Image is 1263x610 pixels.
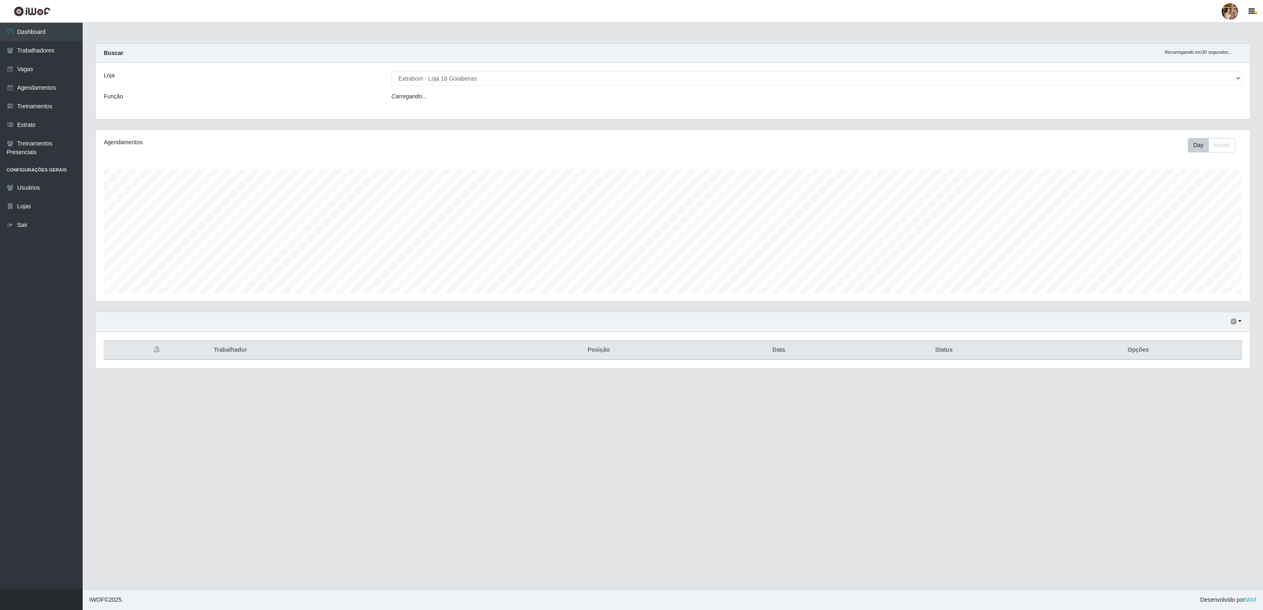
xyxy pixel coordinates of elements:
label: Função [104,92,123,101]
div: Agendamentos [104,138,571,147]
th: Trabalhador [209,341,493,360]
label: Loja [104,71,114,80]
span: © 2025 . [89,596,123,604]
button: Day [1188,138,1209,152]
div: First group [1188,138,1235,152]
th: Opções [1035,341,1242,360]
span: Desenvolvido por [1200,596,1256,604]
strong: Buscar [104,50,123,56]
div: Toolbar with button groups [1188,138,1242,152]
i: Recarregando em 30 segundos... [1165,50,1232,55]
th: Posição [493,341,705,360]
a: iWof [1245,596,1256,603]
button: Month [1208,138,1235,152]
th: Data [705,341,853,360]
span: IWOF [89,596,105,603]
th: Status [853,341,1035,360]
i: Carregando... [391,93,427,100]
img: CoreUI Logo [14,6,50,17]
